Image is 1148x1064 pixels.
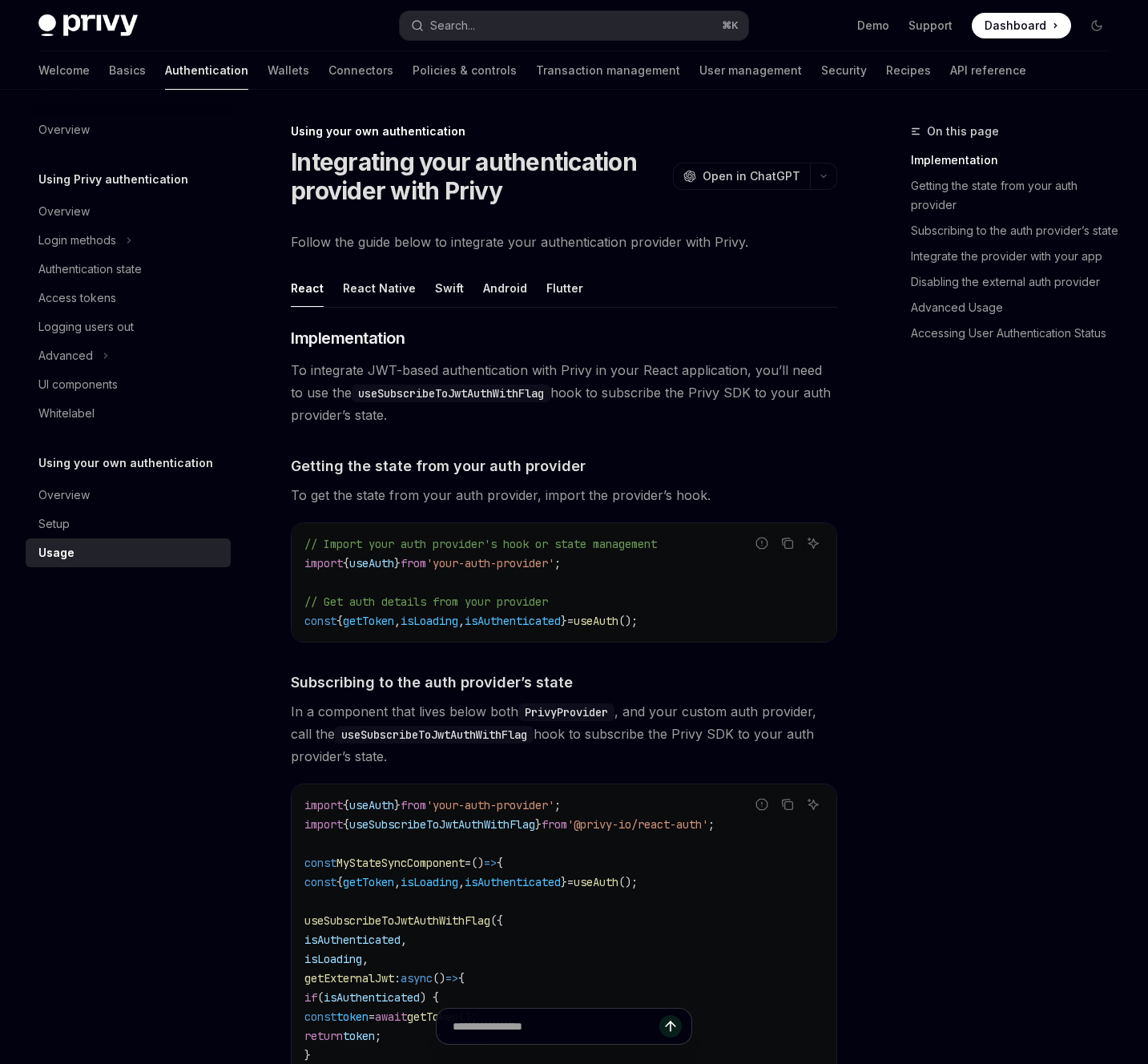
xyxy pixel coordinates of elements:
[317,990,324,1005] span: (
[985,18,1046,34] span: Dashboard
[165,51,248,90] a: Authentication
[291,269,324,307] div: React
[911,269,1122,295] a: Disabling the external auth provider
[394,875,401,889] span: ,
[751,794,772,815] button: Report incorrect code
[401,933,407,947] span: ,
[777,533,798,554] button: Copy the contents from the code block
[343,556,349,570] span: {
[109,51,146,90] a: Basics
[38,202,90,221] div: Overview
[722,19,739,32] span: ⌘ K
[291,671,573,693] span: Subscribing to the auth provider’s state
[349,817,535,832] span: useSubscribeToJwtAuthWithFlag
[26,312,231,341] a: Logging users out
[362,952,369,966] span: ,
[304,556,343,570] span: import
[394,556,401,570] span: }
[38,317,134,337] div: Logging users out
[26,255,231,284] a: Authentication state
[401,971,433,985] span: async
[304,537,657,551] span: // Import your auth provider's hook or state management
[38,51,90,90] a: Welcome
[38,120,90,139] div: Overview
[483,269,527,307] div: Android
[343,798,349,812] span: {
[304,933,401,947] span: isAuthenticated
[291,484,837,506] span: To get the state from your auth provider, import the provider’s hook.
[401,875,458,889] span: isLoading
[433,971,445,985] span: ()
[458,971,465,985] span: {
[857,18,889,34] a: Demo
[465,875,561,889] span: isAuthenticated
[567,875,574,889] span: =
[413,51,517,90] a: Policies & controls
[304,817,343,832] span: import
[561,875,567,889] span: }
[497,856,503,870] span: {
[352,385,550,402] code: useSubscribeToJwtAuthWithFlag
[343,614,394,628] span: getToken
[38,14,138,37] img: dark logo
[803,794,824,815] button: Ask AI
[1084,13,1110,38] button: Toggle dark mode
[38,486,90,505] div: Overview
[911,320,1122,346] a: Accessing User Authentication Status
[343,269,416,307] div: React Native
[304,614,336,628] span: const
[911,147,1122,173] a: Implementation
[484,856,497,870] span: =>
[291,455,586,477] span: Getting the state from your auth provider
[38,404,95,423] div: Whitelabel
[911,244,1122,269] a: Integrate the provider with your app
[567,817,708,832] span: '@privy-io/react-auth'
[465,856,471,870] span: =
[546,269,583,307] div: Flutter
[38,514,70,534] div: Setup
[777,794,798,815] button: Copy the contents from the code block
[26,538,231,567] a: Usage
[400,11,748,40] button: Open search
[703,168,800,184] span: Open in ChatGPT
[426,798,554,812] span: 'your-auth-provider'
[291,327,405,349] span: Implementation
[401,798,426,812] span: from
[518,703,614,721] code: PrivyProvider
[304,913,490,928] span: useSubscribeToJwtAuthWithFlag
[324,990,420,1005] span: isAuthenticated
[618,614,638,628] span: ();
[26,481,231,510] a: Overview
[38,543,75,562] div: Usage
[536,51,680,90] a: Transaction management
[972,13,1071,38] a: Dashboard
[458,614,465,628] span: ,
[38,170,188,189] h5: Using Privy authentication
[542,817,567,832] span: from
[453,1009,659,1044] input: Ask a question...
[26,510,231,538] a: Setup
[26,197,231,226] a: Overview
[304,971,394,985] span: getExternalJwt
[26,115,231,144] a: Overview
[471,856,484,870] span: ()
[821,51,867,90] a: Security
[304,875,336,889] span: const
[304,856,336,870] span: const
[336,856,465,870] span: MyStateSyncComponent
[343,875,394,889] span: getToken
[349,556,394,570] span: useAuth
[401,614,458,628] span: isLoading
[291,700,837,768] span: In a component that lives below both , and your custom auth provider, call the hook to subscribe ...
[426,556,554,570] span: 'your-auth-provider'
[26,370,231,399] a: UI components
[927,122,999,141] span: On this page
[38,288,116,308] div: Access tokens
[38,453,213,473] h5: Using your own authentication
[751,533,772,554] button: Report incorrect code
[708,817,715,832] span: ;
[420,990,439,1005] span: ) {
[335,726,534,744] code: useSubscribeToJwtAuthWithFlag
[394,798,401,812] span: }
[445,971,458,985] span: =>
